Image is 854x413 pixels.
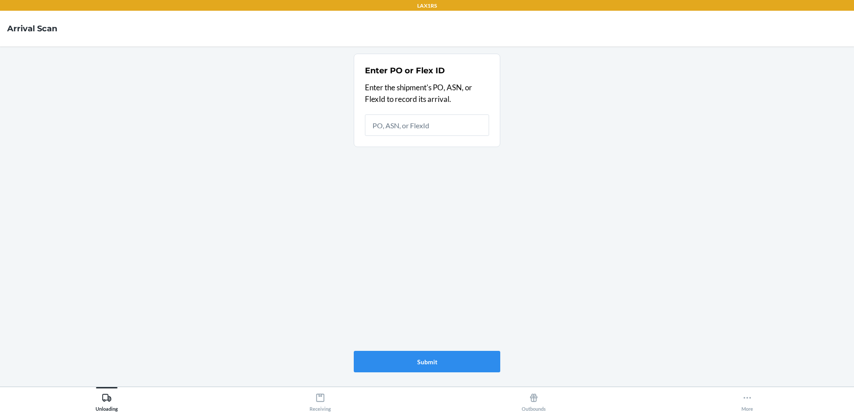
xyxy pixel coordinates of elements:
[213,387,427,412] button: Receiving
[365,114,489,136] input: PO, ASN, or FlexId
[7,23,57,34] h4: Arrival Scan
[640,387,854,412] button: More
[365,65,445,76] h2: Enter PO or Flex ID
[427,387,640,412] button: Outbounds
[522,389,546,412] div: Outbounds
[354,351,500,372] button: Submit
[310,389,331,412] div: Receiving
[741,389,753,412] div: More
[365,82,489,105] p: Enter the shipment's PO, ASN, or FlexId to record its arrival.
[417,2,437,10] p: LAX1RS
[96,389,118,412] div: Unloading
